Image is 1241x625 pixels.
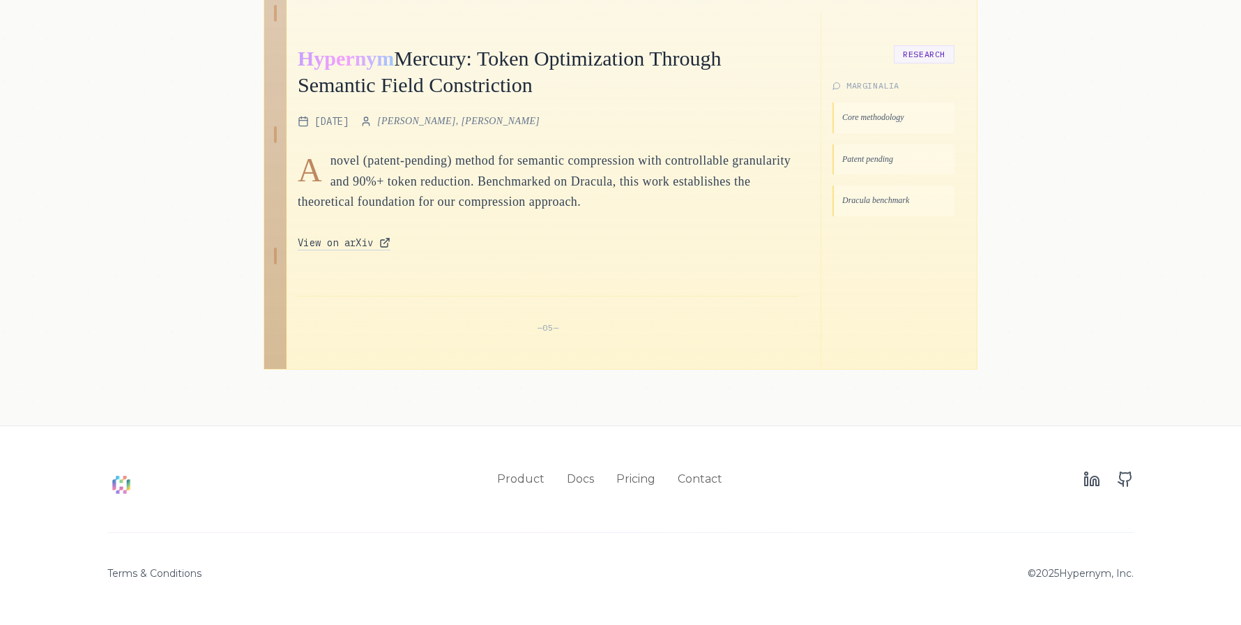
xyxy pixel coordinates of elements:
[832,186,954,216] div: Dracula benchmark
[1028,566,1134,580] p: © 2025 Hypernym, Inc.
[616,471,655,488] a: Pricing
[298,151,798,212] p: novel (patent-pending) method for semantic compression with controllable granularity and 90%+ tok...
[107,471,135,499] img: Hypernym Logo
[894,45,954,63] span: Research
[298,45,798,98] h2: Mercury: Token Optimization Through Semantic Field Constriction
[567,471,594,488] a: Docs
[314,114,349,128] span: [DATE]
[538,322,558,333] span: — 05 —
[107,566,201,580] a: Terms & Conditions
[832,103,954,133] div: Core methodology
[298,153,322,187] span: A
[832,144,954,175] div: Patent pending
[298,236,374,250] span: View on arXiv
[298,236,390,250] a: View on arXiv
[298,40,394,77] div: Hypernym
[846,80,899,91] span: Marginalia
[497,471,545,488] a: Product
[678,471,722,488] a: Contact
[377,114,540,128] span: [PERSON_NAME], [PERSON_NAME]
